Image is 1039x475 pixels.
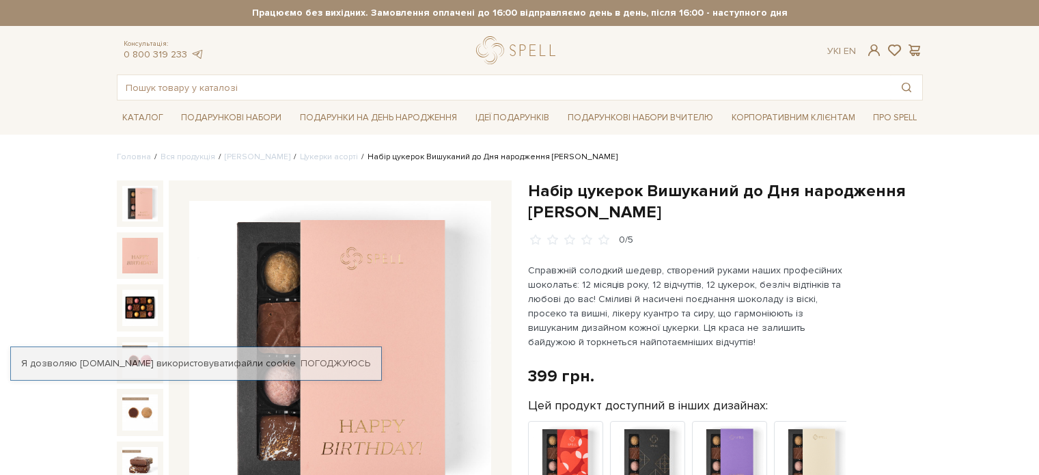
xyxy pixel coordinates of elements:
a: telegram [191,49,204,60]
label: Цей продукт доступний в інших дизайнах: [528,398,768,413]
a: En [844,45,856,57]
a: 0 800 319 233 [124,49,187,60]
a: Подарунки на День народження [294,107,462,128]
h1: Набір цукерок Вишуканий до Дня народження [PERSON_NAME] [528,180,923,223]
a: Цукерки асорті [300,152,358,162]
div: 0/5 [619,234,633,247]
strong: Працюємо без вихідних. Замовлення оплачені до 16:00 відправляємо день в день, після 16:00 - насту... [117,7,923,19]
span: Консультація: [124,40,204,49]
a: Корпоративним клієнтам [726,107,861,128]
a: Подарункові набори [176,107,287,128]
span: | [839,45,841,57]
a: файли cookie [234,357,296,369]
a: Про Spell [868,107,922,128]
div: 399 грн. [528,366,594,387]
button: Пошук товару у каталозі [891,75,922,100]
div: Я дозволяю [DOMAIN_NAME] використовувати [11,357,381,370]
img: Набір цукерок Вишуканий до Дня народження рожевий [122,290,158,325]
a: Головна [117,152,151,162]
img: Набір цукерок Вишуканий до Дня народження рожевий [122,238,158,273]
img: Набір цукерок Вишуканий до Дня народження рожевий [122,394,158,430]
img: Набір цукерок Вишуканий до Дня народження рожевий [122,342,158,378]
a: [PERSON_NAME] [225,152,290,162]
img: Набір цукерок Вишуканий до Дня народження рожевий [122,186,158,221]
a: Вся продукція [161,152,215,162]
p: Справжній солодкий шедевр, створений руками наших професійних шоколатьє: 12 місяців року, 12 відч... [528,263,848,349]
a: Погоджуюсь [301,357,370,370]
a: Ідеї подарунків [470,107,555,128]
a: logo [476,36,562,64]
a: Каталог [117,107,169,128]
a: Подарункові набори Вчителю [562,106,719,129]
div: Ук [827,45,856,57]
input: Пошук товару у каталозі [117,75,891,100]
li: Набір цукерок Вишуканий до Дня народження [PERSON_NAME] [358,151,618,163]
